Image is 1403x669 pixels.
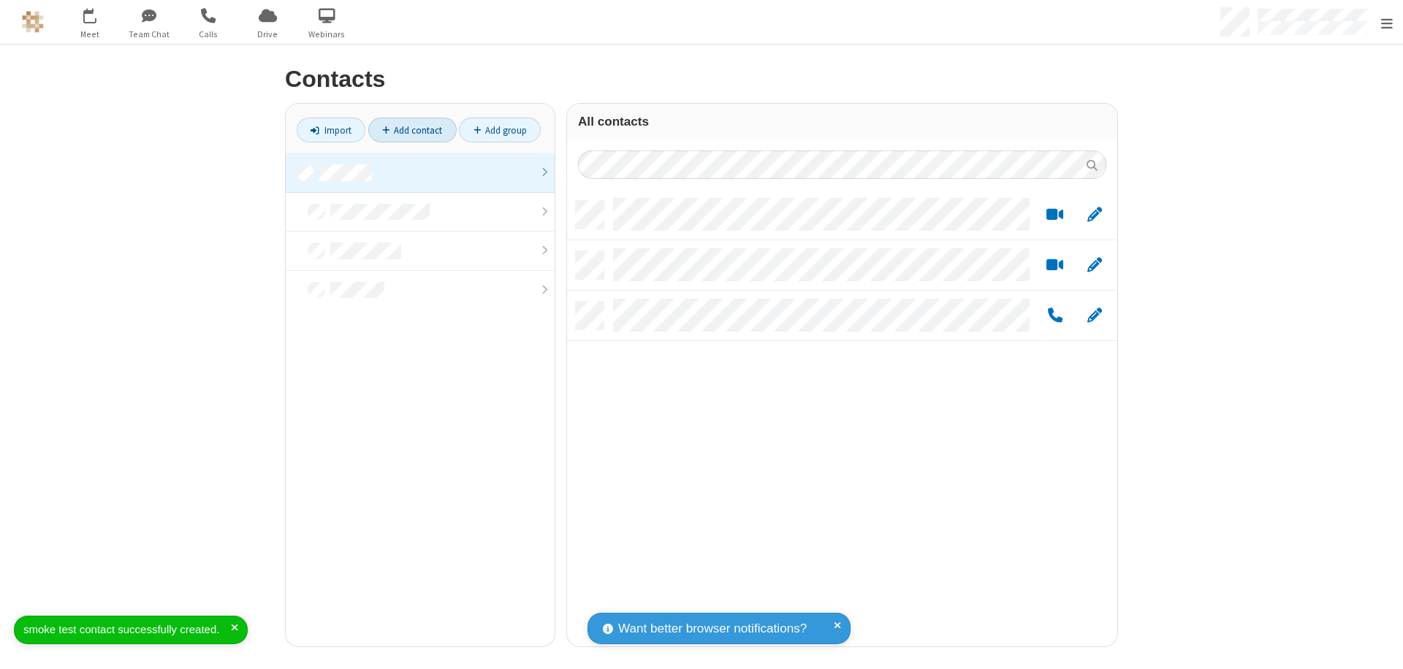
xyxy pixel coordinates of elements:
button: Call by phone [1041,307,1069,325]
span: Want better browser notifications? [618,619,807,638]
div: smoke test contact successfully created. [23,622,231,638]
button: Start a video meeting [1041,206,1069,224]
span: Webinars [300,28,354,41]
button: Edit [1080,206,1109,224]
span: Team Chat [122,28,177,41]
div: grid [567,190,1117,646]
button: Edit [1080,307,1109,325]
div: 4 [94,8,103,19]
span: Meet [63,28,118,41]
a: Add contact [368,118,457,142]
a: Import [297,118,365,142]
h3: All contacts [578,115,1106,129]
span: Calls [181,28,236,41]
h2: Contacts [285,66,1118,92]
button: Start a video meeting [1041,256,1069,275]
a: Add group [459,118,541,142]
img: QA Selenium DO NOT DELETE OR CHANGE [22,11,44,33]
button: Edit [1080,256,1109,275]
span: Drive [240,28,295,41]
